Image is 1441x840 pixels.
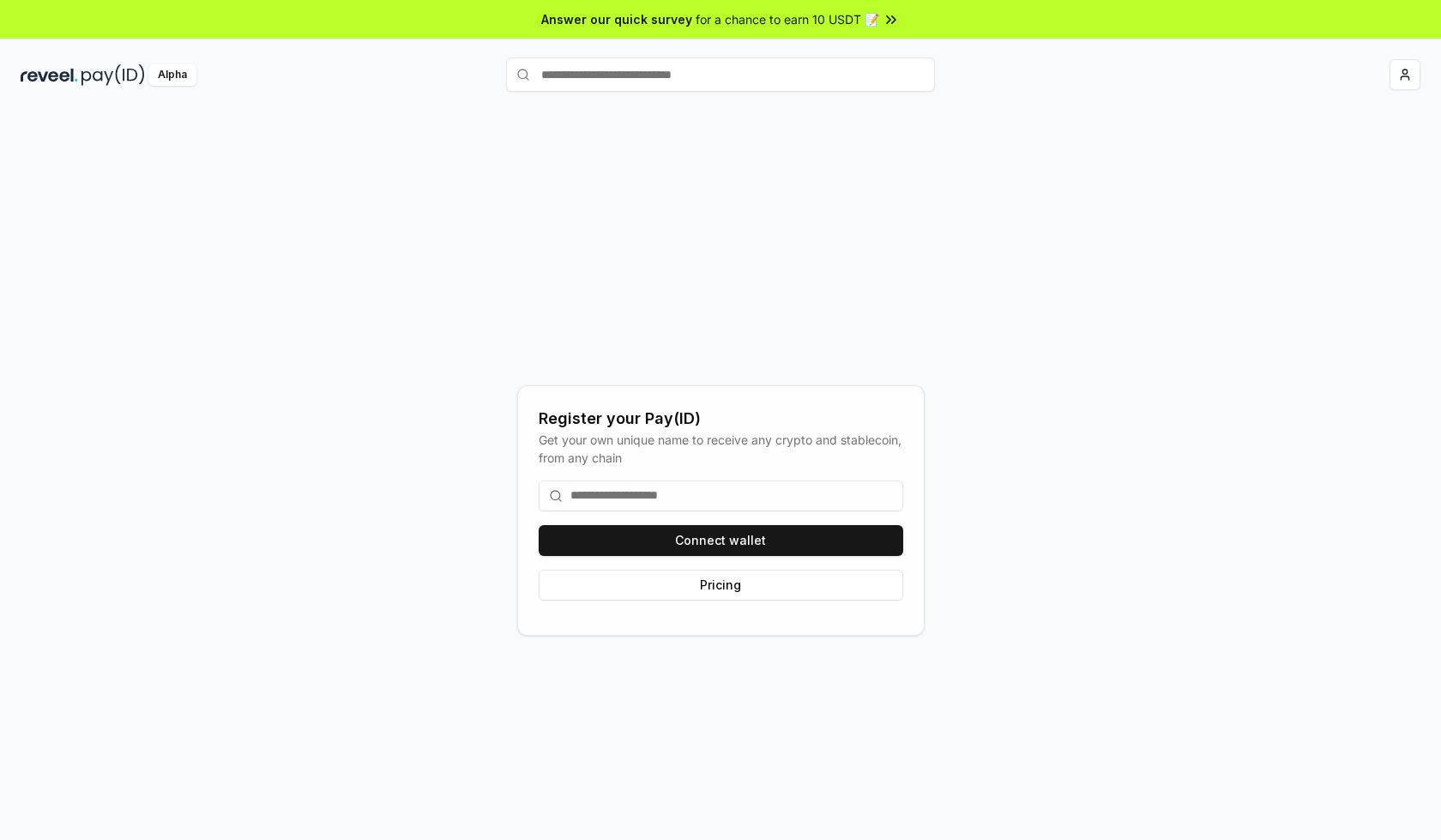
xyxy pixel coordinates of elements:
[541,10,692,28] span: Answer our quick survey
[696,10,879,28] span: for a chance to earn 10 USDT 📝
[81,64,145,86] img: pay_id
[539,570,903,601] button: Pricing
[148,64,196,86] div: Alpha
[539,407,903,431] div: Register your Pay(ID)
[539,525,903,556] button: Connect wallet
[21,64,78,86] img: reveel_dark
[539,431,903,467] div: Get your own unique name to receive any crypto and stablecoin, from any chain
